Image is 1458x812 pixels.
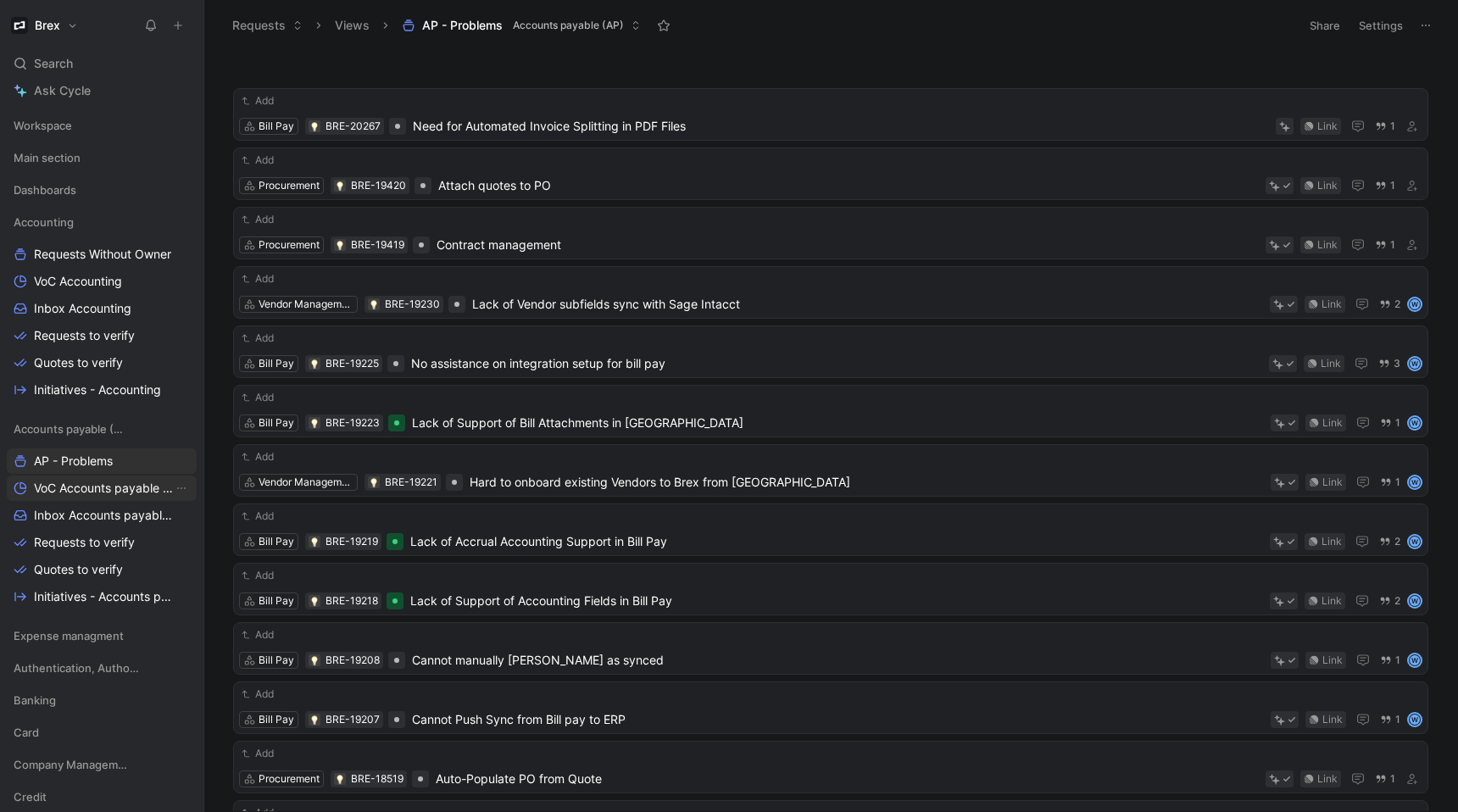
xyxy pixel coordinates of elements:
div: Expense managment [7,623,197,653]
span: Cannot manually [PERSON_NAME] as synced [412,650,1264,670]
div: BRE-19223 [326,414,380,431]
div: Main section [7,145,197,170]
div: 💡 [309,595,320,607]
span: 1 [1390,774,1395,784]
img: 💡 [309,419,320,429]
span: Lack of Vendor subfields sync with Sage Intacct [472,294,1263,314]
img: 💡 [369,300,379,310]
button: 1 [1377,651,1404,670]
div: Workspace [7,113,197,138]
a: Requests to verify [7,530,197,555]
span: 1 [1395,655,1400,665]
div: Link [1322,652,1343,669]
span: Auto-Populate PO from Quote [436,769,1259,789]
button: BrexBrex [7,14,82,37]
button: 💡 [309,714,320,726]
button: Add [239,745,276,762]
span: Search [34,53,73,74]
div: Bill Pay [259,118,294,135]
div: Expense managment [7,623,197,648]
button: Add [239,270,276,287]
div: Main section [7,145,197,175]
button: 2 [1376,532,1404,551]
div: Banking [7,687,197,713]
div: Link [1322,414,1343,431]
div: BRE-19230 [385,296,440,313]
div: BRE-19208 [326,652,380,669]
img: 💡 [309,656,320,666]
button: 💡 [309,417,320,429]
a: VoC Accounts payable (AP)View actions [7,476,197,501]
span: Accounts payable (AP) [14,420,127,437]
div: Procurement [259,177,320,194]
img: 💡 [309,715,320,726]
a: AddBill Pay💡BRE-19207Cannot Push Sync from Bill pay to ERPLink1W [233,681,1428,734]
div: Link [1322,711,1343,728]
div: W [1409,714,1421,726]
span: Contract management [437,235,1259,255]
span: Requests to verify [34,327,135,344]
button: Add [239,686,276,703]
button: Share [1302,14,1348,37]
button: Add [239,626,276,643]
span: 1 [1390,240,1395,250]
button: 2 [1376,592,1404,610]
button: 1 [1372,117,1399,136]
span: Initiatives - Accounts payable (AP) [34,588,177,605]
a: Quotes to verify [7,557,197,582]
button: 1 [1372,770,1399,788]
span: VoC Accounting [34,273,122,290]
div: Link [1317,118,1338,135]
div: 💡 [309,358,320,370]
button: Views [327,13,377,38]
div: Procurement [259,236,320,253]
span: AP - Problems [34,453,113,470]
a: VoC Accounting [7,269,197,294]
img: 💡 [309,359,320,370]
span: 2 [1394,537,1400,547]
div: Search [7,51,197,76]
div: Authentication, Authorization & Auditing [7,655,197,681]
button: Add [239,211,276,228]
button: 💡 [334,773,346,785]
button: 1 [1377,414,1404,432]
span: 1 [1395,477,1400,487]
div: 💡 [309,536,320,548]
span: Quotes to verify [34,354,123,371]
div: Link [1317,177,1338,194]
span: AP - Problems [422,17,503,34]
div: BRE-19225 [326,355,379,372]
a: Ask Cycle [7,78,197,103]
div: W [1409,654,1421,666]
div: W [1409,476,1421,488]
span: 1 [1395,715,1400,725]
span: Lack of Accrual Accounting Support in Bill Pay [410,531,1263,552]
a: AddBill Pay💡BRE-19225No assistance on integration setup for bill payLink3W [233,325,1428,378]
div: Accounts payable (AP) [7,416,197,442]
button: 3 [1375,354,1404,373]
button: Add [239,508,276,525]
span: Quotes to verify [34,561,123,578]
div: Link [1322,592,1342,609]
div: Card [7,720,197,750]
button: 1 [1372,176,1399,195]
div: W [1409,417,1421,429]
a: AddProcurement💡BRE-19419Contract managementLink1 [233,207,1428,259]
div: 💡 [334,239,346,251]
span: Requests Without Owner [34,246,171,263]
span: Attach quotes to PO [438,175,1259,196]
div: Company Management [7,752,197,782]
h1: Brex [35,18,60,33]
a: AddBill Pay💡BRE-19223Lack of Support of Bill Attachments in [GEOGRAPHIC_DATA]Link1W [233,385,1428,437]
img: Brex [11,17,28,34]
div: Bill Pay [259,592,294,609]
div: Credit [7,784,197,809]
span: 1 [1390,181,1395,191]
button: 💡 [334,180,346,192]
a: AddVendor Management💡BRE-19221Hard to onboard existing Vendors to Brex from [GEOGRAPHIC_DATA]Link1W [233,444,1428,497]
span: Workspace [14,117,72,134]
div: Accounting [7,209,197,235]
div: W [1409,595,1421,607]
